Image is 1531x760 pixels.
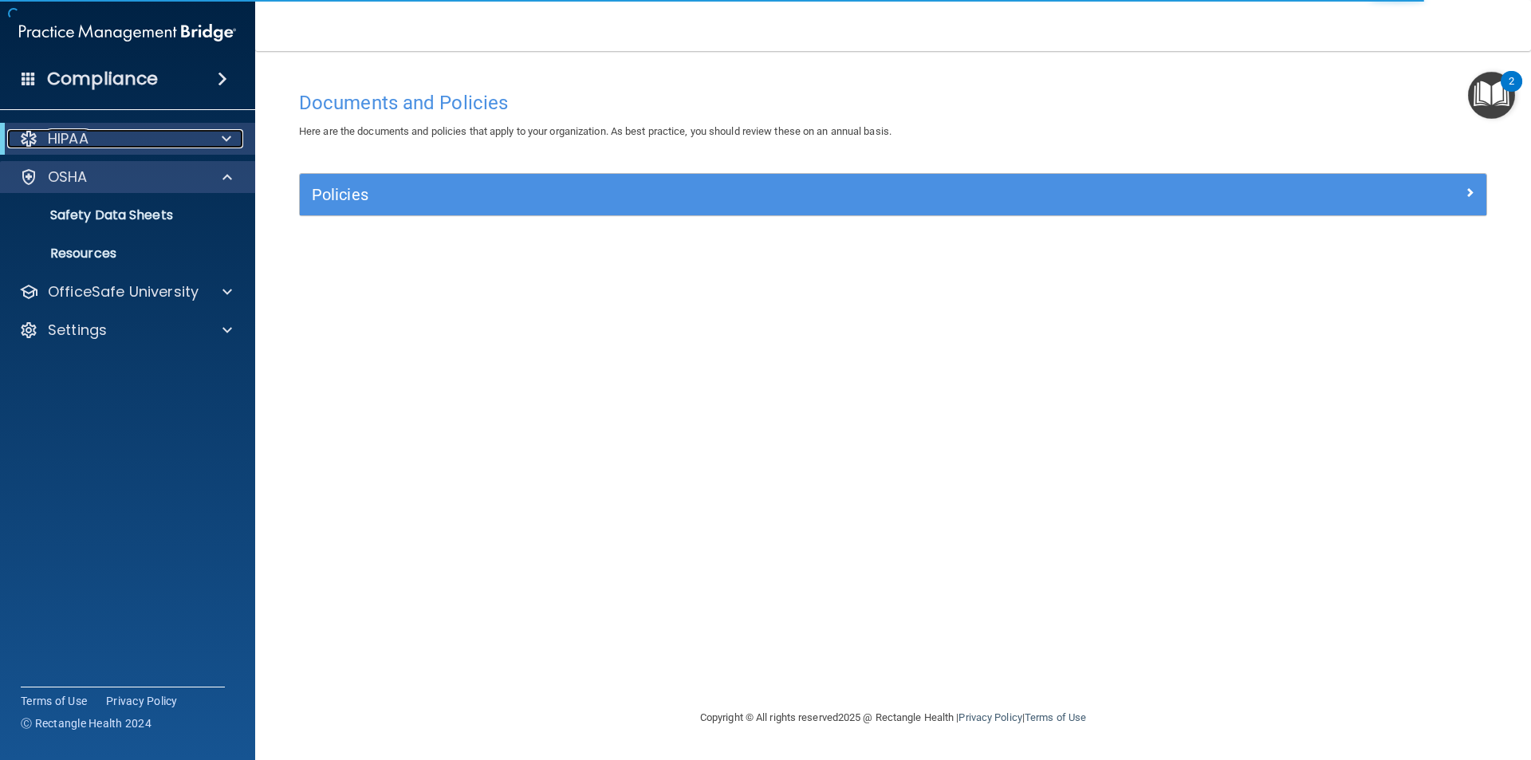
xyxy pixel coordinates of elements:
a: OSHA [19,167,232,187]
p: HIPAA [48,129,89,148]
a: Terms of Use [1025,711,1086,723]
span: Here are the documents and policies that apply to your organization. As best practice, you should... [299,125,891,137]
a: Privacy Policy [106,693,178,709]
a: OfficeSafe University [19,282,232,301]
p: Resources [10,246,228,262]
a: Terms of Use [21,693,87,709]
div: Copyright © All rights reserved 2025 @ Rectangle Health | | [602,692,1184,743]
a: Settings [19,321,232,340]
h4: Documents and Policies [299,93,1487,113]
p: OSHA [48,167,88,187]
div: 2 [1509,81,1514,102]
img: PMB logo [19,17,236,49]
a: Privacy Policy [958,711,1021,723]
p: Safety Data Sheets [10,207,228,223]
iframe: Drift Widget Chat Controller [1255,647,1512,711]
p: Settings [48,321,107,340]
button: Open Resource Center, 2 new notifications [1468,72,1515,119]
a: Policies [312,182,1474,207]
h5: Policies [312,186,1178,203]
h4: Compliance [47,68,158,90]
p: OfficeSafe University [48,282,199,301]
a: HIPAA [19,129,231,148]
span: Ⓒ Rectangle Health 2024 [21,715,152,731]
